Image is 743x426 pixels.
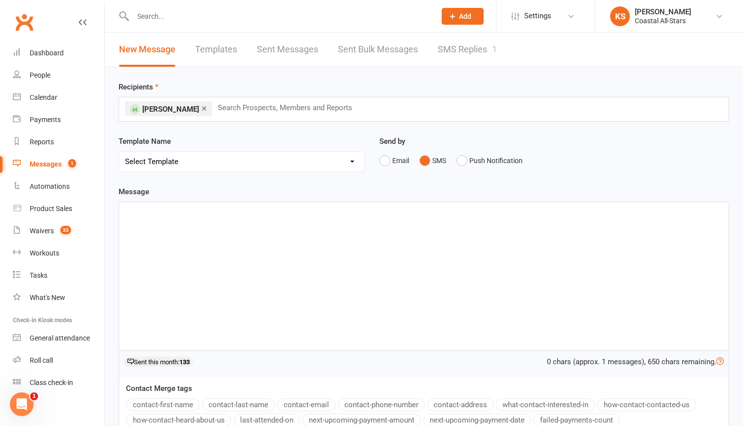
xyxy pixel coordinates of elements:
[379,135,405,147] label: Send by
[30,271,47,279] div: Tasks
[13,198,104,220] a: Product Sales
[13,42,104,64] a: Dashboard
[442,8,484,25] button: Add
[30,294,65,301] div: What's New
[119,186,149,198] label: Message
[496,398,595,411] button: what-contact-interested-in
[635,7,691,16] div: [PERSON_NAME]
[492,44,497,54] div: 1
[257,33,318,67] a: Sent Messages
[338,33,418,67] a: Sent Bulk Messages
[419,151,446,170] button: SMS
[142,105,199,114] span: [PERSON_NAME]
[68,159,76,168] span: 1
[13,131,104,153] a: Reports
[427,398,494,411] button: contact-address
[635,16,691,25] div: Coastal All-Stars
[610,6,630,26] div: KS
[13,153,104,175] a: Messages 1
[119,81,159,93] label: Recipients
[30,249,59,257] div: Workouts
[438,33,497,67] a: SMS Replies1
[130,9,429,23] input: Search...
[13,372,104,394] a: Class kiosk mode
[13,327,104,349] a: General attendance kiosk mode
[126,398,200,411] button: contact-first-name
[30,49,64,57] div: Dashboard
[13,287,104,309] a: What's New
[30,392,38,400] span: 1
[217,101,362,114] input: Search Prospects, Members and Reports
[13,109,104,131] a: Payments
[13,220,104,242] a: Waivers 33
[12,10,37,35] a: Clubworx
[456,151,523,170] button: Push Notification
[277,398,335,411] button: contact-email
[195,33,237,67] a: Templates
[202,100,207,116] a: ×
[60,226,71,234] span: 33
[202,398,275,411] button: contact-last-name
[30,182,70,190] div: Automations
[13,175,104,198] a: Automations
[13,349,104,372] a: Roll call
[119,135,171,147] label: Template Name
[30,71,50,79] div: People
[30,93,57,101] div: Calendar
[338,398,425,411] button: contact-phone-number
[30,116,61,124] div: Payments
[379,151,409,170] button: Email
[13,264,104,287] a: Tasks
[459,12,471,20] span: Add
[10,392,34,416] iframe: Intercom live chat
[30,160,62,168] div: Messages
[13,64,104,86] a: People
[30,356,53,364] div: Roll call
[13,242,104,264] a: Workouts
[30,227,54,235] div: Waivers
[547,356,724,368] div: 0 chars (approx. 1 messages), 650 chars remaining.
[597,398,696,411] button: how-contact-contacted-us
[30,334,90,342] div: General attendance
[30,205,72,213] div: Product Sales
[524,5,551,27] span: Settings
[30,379,73,386] div: Class check-in
[124,357,193,367] div: Sent this month:
[13,86,104,109] a: Calendar
[30,138,54,146] div: Reports
[119,33,175,67] a: New Message
[126,383,192,394] label: Contact Merge tags
[179,358,190,366] strong: 133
